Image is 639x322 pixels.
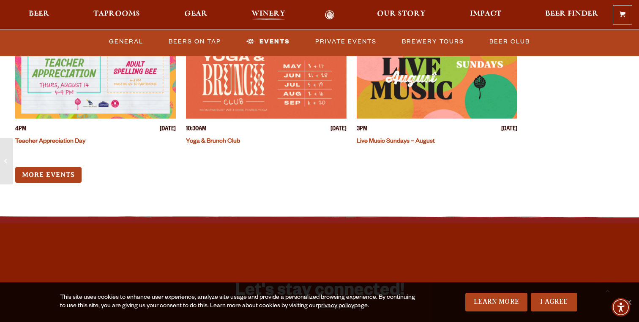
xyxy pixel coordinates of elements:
[179,10,213,20] a: Gear
[160,125,176,134] span: [DATE]
[357,38,517,119] a: View event details
[464,10,507,20] a: Impact
[357,138,435,145] a: Live Music Sundays – August
[251,11,285,17] span: Winery
[399,32,467,51] a: Brewery Tours
[246,10,291,20] a: Winery
[330,125,347,134] span: [DATE]
[15,38,176,119] a: View event details
[243,32,293,51] a: Events
[314,10,345,20] a: Odell Home
[540,10,604,20] a: Beer Finder
[486,32,533,51] a: Beer Club
[106,32,147,51] a: General
[165,32,224,51] a: Beers on Tap
[465,293,527,311] a: Learn More
[186,125,206,134] span: 10:30AM
[29,11,49,17] span: Beer
[371,10,431,20] a: Our Story
[15,167,82,183] a: More Events (opens in a new window)
[545,11,598,17] span: Beer Finder
[93,11,140,17] span: Taprooms
[15,138,85,145] a: Teacher Appreciation Day
[597,280,618,301] a: Scroll to top
[205,280,434,305] h3: Let's stay connected!
[15,125,26,134] span: 4PM
[88,10,145,20] a: Taprooms
[318,303,354,310] a: privacy policy
[470,11,501,17] span: Impact
[186,138,240,145] a: Yoga & Brunch Club
[531,293,577,311] a: I Agree
[612,298,630,317] div: Accessibility Menu
[377,11,426,17] span: Our Story
[184,11,208,17] span: Gear
[501,125,517,134] span: [DATE]
[23,10,55,20] a: Beer
[312,32,380,51] a: Private Events
[60,294,418,311] div: This site uses cookies to enhance user experience, analyze site usage and provide a personalized ...
[186,38,347,119] a: View event details
[357,125,367,134] span: 3PM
